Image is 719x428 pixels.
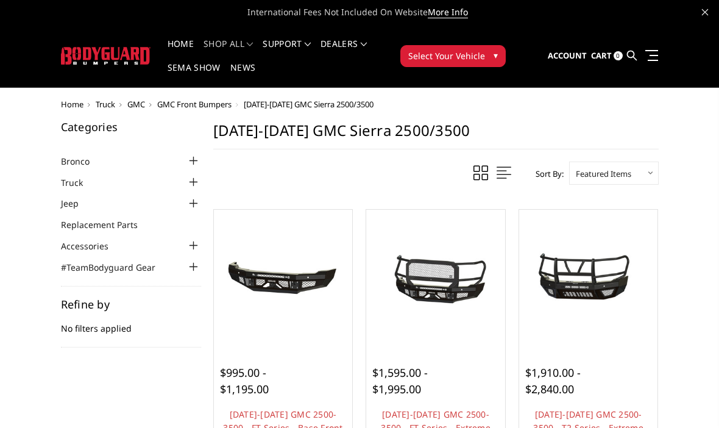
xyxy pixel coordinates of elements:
img: BODYGUARD BUMPERS [61,47,151,65]
a: Jeep [61,197,94,210]
img: 2024-2025 GMC 2500-3500 - T2 Series - Extreme Front Bumper (receiver or winch) [522,248,655,310]
span: Cart [591,50,612,61]
span: ▾ [494,49,498,62]
a: SEMA Show [168,63,221,87]
span: 0 [614,51,623,60]
img: 2024-2025 GMC 2500-3500 - FT Series - Base Front Bumper [217,248,350,310]
a: Truck [96,99,115,110]
a: Truck [61,176,98,189]
span: Select Your Vehicle [408,49,485,62]
a: 2024-2025 GMC 2500-3500 - FT Series - Extreme Front Bumper 2024-2025 GMC 2500-3500 - FT Series - ... [369,213,502,346]
span: $995.00 - $1,195.00 [220,365,269,396]
a: GMC Front Bumpers [157,99,232,110]
a: 2024-2025 GMC 2500-3500 - FT Series - Base Front Bumper 2024-2025 GMC 2500-3500 - FT Series - Bas... [217,213,350,346]
span: $1,595.00 - $1,995.00 [372,365,428,396]
a: GMC [127,99,145,110]
a: Cart 0 [591,40,623,73]
a: Account [548,40,587,73]
a: Replacement Parts [61,218,153,231]
button: Select Your Vehicle [400,45,506,67]
h1: [DATE]-[DATE] GMC Sierra 2500/3500 [213,121,659,149]
a: More Info [428,6,468,18]
a: Accessories [61,240,124,252]
span: Account [548,50,587,61]
a: Home [61,99,83,110]
img: 2024-2025 GMC 2500-3500 - FT Series - Extreme Front Bumper [369,248,502,310]
span: [DATE]-[DATE] GMC Sierra 2500/3500 [244,99,374,110]
a: 2024-2025 GMC 2500-3500 - T2 Series - Extreme Front Bumper (receiver or winch) 2024-2025 GMC 2500... [522,213,655,346]
a: Bronco [61,155,105,168]
a: Dealers [321,40,367,63]
label: Sort By: [529,165,564,183]
a: shop all [204,40,253,63]
div: No filters applied [61,299,201,348]
a: News [230,63,255,87]
a: Home [168,40,194,63]
h5: Categories [61,121,201,132]
span: $1,910.00 - $2,840.00 [525,365,581,396]
h5: Refine by [61,299,201,310]
a: Support [263,40,311,63]
a: #TeamBodyguard Gear [61,261,171,274]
